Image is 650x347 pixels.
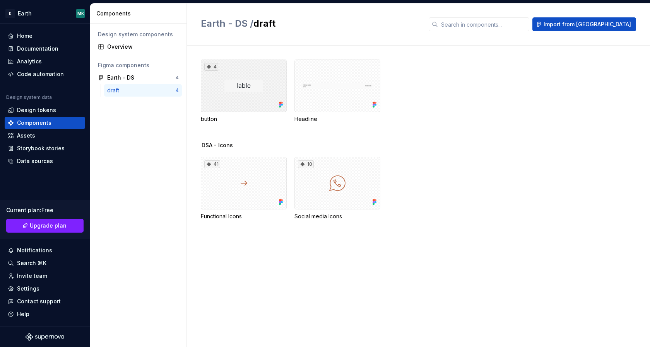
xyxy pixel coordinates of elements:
div: 4 [204,63,218,71]
input: Search in components... [438,17,529,31]
div: Documentation [17,45,58,53]
div: 4 [176,75,179,81]
h2: draft [201,17,419,30]
span: Upgrade plan [30,222,67,230]
div: MK [77,10,84,17]
a: Code automation [5,68,85,80]
button: DEarthMK [2,5,88,22]
button: Search ⌘K [5,257,85,269]
div: Settings [17,285,39,293]
div: Help [17,310,29,318]
div: D [5,9,15,18]
div: Data sources [17,157,53,165]
div: Storybook stories [17,145,65,152]
div: Design tokens [17,106,56,114]
div: Headline [294,115,380,123]
div: Functional Icons [201,213,287,220]
button: Contact support [5,295,85,308]
div: Headline [294,60,380,123]
div: Invite team [17,272,47,280]
button: Notifications [5,244,85,257]
svg: Supernova Logo [26,333,64,341]
div: Earth - DS [107,74,134,82]
a: Components [5,117,85,129]
div: Social media Icons [294,213,380,220]
a: Invite team [5,270,85,282]
div: 10 [298,160,314,168]
a: Settings [5,282,85,295]
div: Components [96,10,183,17]
div: Design system data [6,94,52,100]
span: DSA - Icons [202,141,233,149]
div: Overview [107,43,179,51]
button: Upgrade plan [6,219,84,233]
div: Design system components [98,31,179,38]
span: Earth - DS / [201,18,253,29]
a: Assets [5,129,85,142]
a: Overview [95,41,182,53]
a: Design tokens [5,104,85,116]
a: draft4 [104,84,182,97]
div: Code automation [17,70,64,78]
a: Analytics [5,55,85,68]
div: Search ⌘K [17,259,46,267]
div: 4 [176,87,179,94]
div: Current plan : Free [6,206,84,214]
div: Figma components [98,61,179,69]
div: 41Functional Icons [201,157,287,220]
span: Import from [GEOGRAPHIC_DATA] [544,20,631,28]
div: Assets [17,132,35,139]
div: 41 [204,160,220,168]
div: Notifications [17,247,52,254]
a: Data sources [5,155,85,167]
div: 10Social media Icons [294,157,380,220]
div: 4button [201,60,287,123]
a: Storybook stories [5,142,85,155]
div: Components [17,119,51,127]
div: Contact support [17,298,61,305]
a: Documentation [5,43,85,55]
div: Analytics [17,58,42,65]
div: draft [107,87,122,94]
a: Earth - DS4 [95,71,182,84]
div: Earth [18,10,32,17]
button: Import from [GEOGRAPHIC_DATA] [532,17,636,31]
button: Help [5,308,85,320]
a: Home [5,30,85,42]
div: button [201,115,287,123]
div: Home [17,32,32,40]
